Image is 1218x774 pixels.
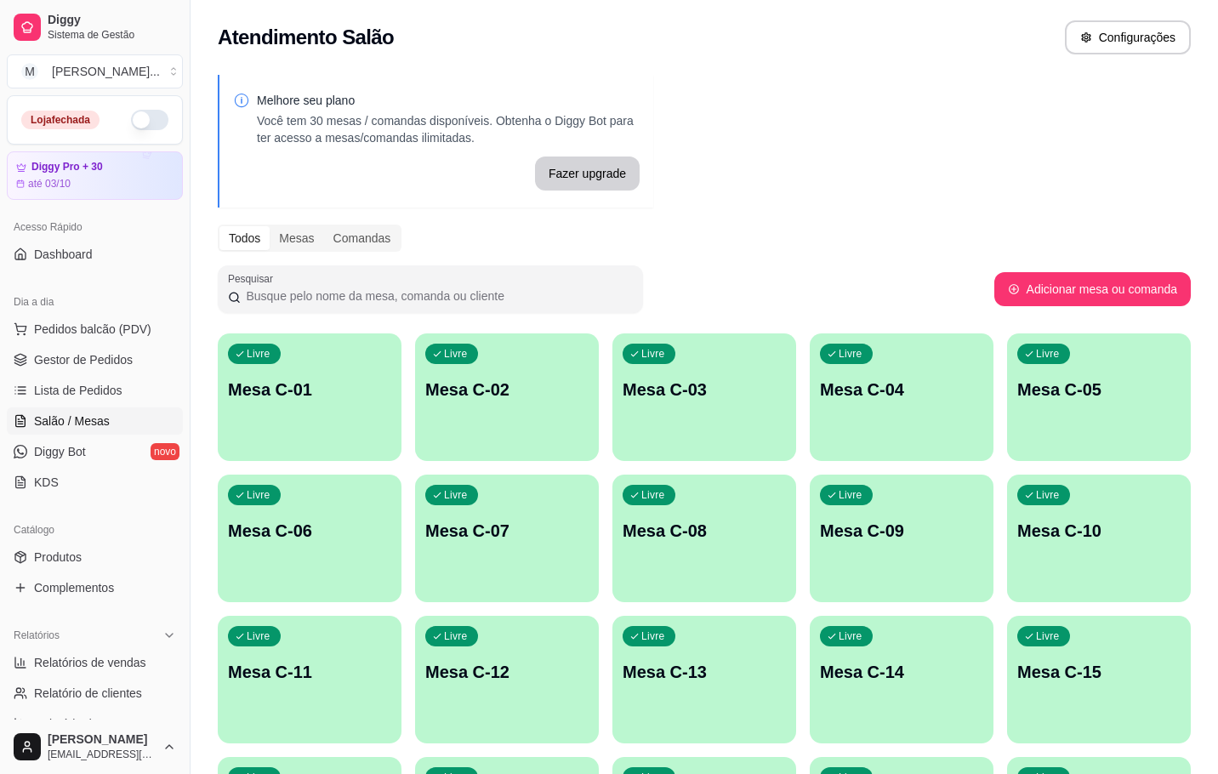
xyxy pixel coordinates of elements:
button: Fazer upgrade [535,157,640,191]
button: LivreMesa C-01 [218,333,401,461]
a: Salão / Mesas [7,407,183,435]
button: [PERSON_NAME][EMAIL_ADDRESS][DOMAIN_NAME] [7,726,183,767]
div: Acesso Rápido [7,213,183,241]
p: Livre [839,347,862,361]
div: Loja fechada [21,111,100,129]
p: Melhore seu plano [257,92,640,109]
p: Mesa C-01 [228,378,391,401]
button: Adicionar mesa ou comanda [994,272,1191,306]
button: LivreMesa C-14 [810,616,993,743]
p: Livre [444,629,468,643]
a: Diggy Pro + 30até 03/10 [7,151,183,200]
a: Lista de Pedidos [7,377,183,404]
p: Livre [247,629,270,643]
span: [EMAIL_ADDRESS][DOMAIN_NAME] [48,748,156,761]
button: LivreMesa C-02 [415,333,599,461]
p: Mesa C-05 [1017,378,1181,401]
p: Livre [641,488,665,502]
span: Lista de Pedidos [34,382,122,399]
p: Mesa C-11 [228,660,391,684]
span: Complementos [34,579,114,596]
button: Select a team [7,54,183,88]
button: Pedidos balcão (PDV) [7,316,183,343]
p: Mesa C-06 [228,519,391,543]
p: Livre [641,629,665,643]
button: LivreMesa C-05 [1007,333,1191,461]
article: Diggy Pro + 30 [31,161,103,174]
a: KDS [7,469,183,496]
p: Mesa C-08 [623,519,786,543]
p: Mesa C-13 [623,660,786,684]
a: Complementos [7,574,183,601]
p: Mesa C-03 [623,378,786,401]
div: [PERSON_NAME] ... [52,63,160,80]
button: LivreMesa C-06 [218,475,401,602]
span: Diggy [48,13,176,28]
div: Todos [219,226,270,250]
p: Livre [839,629,862,643]
span: Dashboard [34,246,93,263]
button: LivreMesa C-07 [415,475,599,602]
a: Relatório de clientes [7,680,183,707]
button: LivreMesa C-10 [1007,475,1191,602]
article: até 03/10 [28,177,71,191]
div: Dia a dia [7,288,183,316]
button: LivreMesa C-04 [810,333,993,461]
span: Sistema de Gestão [48,28,176,42]
a: Produtos [7,544,183,571]
span: Gestor de Pedidos [34,351,133,368]
p: Mesa C-14 [820,660,983,684]
span: Salão / Mesas [34,413,110,430]
button: Alterar Status [131,110,168,130]
a: Relatórios de vendas [7,649,183,676]
p: Livre [444,347,468,361]
a: DiggySistema de Gestão [7,7,183,48]
button: LivreMesa C-09 [810,475,993,602]
input: Pesquisar [241,287,633,304]
div: Catálogo [7,516,183,544]
button: LivreMesa C-08 [612,475,796,602]
a: Diggy Botnovo [7,438,183,465]
span: Diggy Bot [34,443,86,460]
p: Livre [444,488,468,502]
label: Pesquisar [228,271,279,286]
span: Relatórios de vendas [34,654,146,671]
button: LivreMesa C-12 [415,616,599,743]
button: Configurações [1065,20,1191,54]
p: Livre [1036,347,1060,361]
p: Livre [641,347,665,361]
a: Gestor de Pedidos [7,346,183,373]
p: Mesa C-02 [425,378,589,401]
p: Mesa C-15 [1017,660,1181,684]
button: LivreMesa C-13 [612,616,796,743]
span: Relatório de mesas [34,715,137,732]
button: LivreMesa C-15 [1007,616,1191,743]
p: Livre [247,347,270,361]
a: Relatório de mesas [7,710,183,737]
span: [PERSON_NAME] [48,732,156,748]
p: Livre [1036,629,1060,643]
span: M [21,63,38,80]
p: Mesa C-09 [820,519,983,543]
div: Mesas [270,226,323,250]
span: KDS [34,474,59,491]
p: Livre [839,488,862,502]
span: Produtos [34,549,82,566]
h2: Atendimento Salão [218,24,394,51]
p: Livre [1036,488,1060,502]
span: Relatório de clientes [34,685,142,702]
p: Você tem 30 mesas / comandas disponíveis. Obtenha o Diggy Bot para ter acesso a mesas/comandas il... [257,112,640,146]
p: Mesa C-07 [425,519,589,543]
button: LivreMesa C-11 [218,616,401,743]
p: Mesa C-12 [425,660,589,684]
p: Mesa C-04 [820,378,983,401]
p: Livre [247,488,270,502]
div: Comandas [324,226,401,250]
p: Mesa C-10 [1017,519,1181,543]
span: Pedidos balcão (PDV) [34,321,151,338]
button: LivreMesa C-03 [612,333,796,461]
span: Relatórios [14,629,60,642]
a: Dashboard [7,241,183,268]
